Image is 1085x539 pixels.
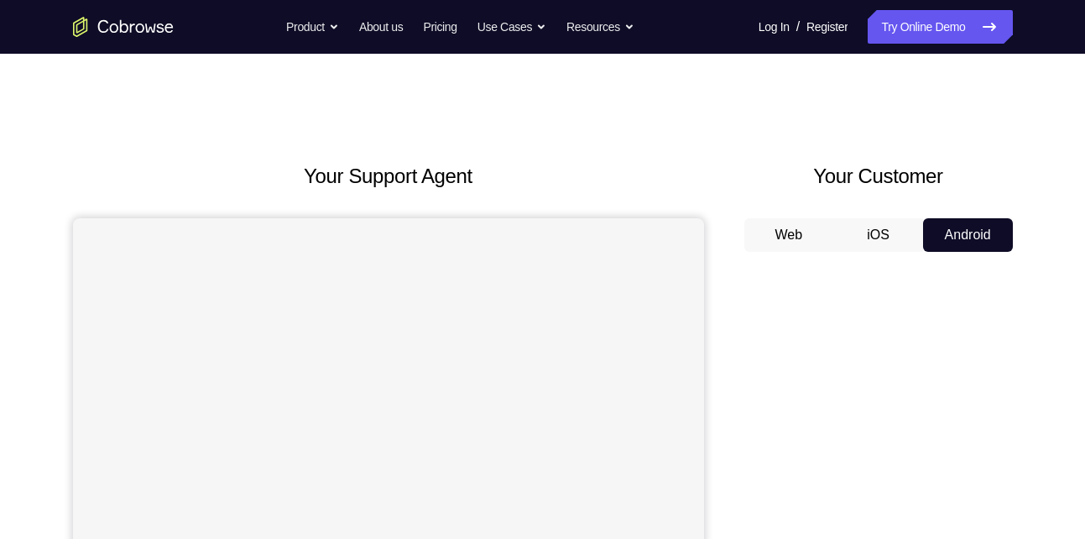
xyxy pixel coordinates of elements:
[744,218,834,252] button: Web
[868,10,1012,44] a: Try Online Demo
[359,10,403,44] a: About us
[923,218,1013,252] button: Android
[477,10,546,44] button: Use Cases
[423,10,456,44] a: Pricing
[73,161,704,191] h2: Your Support Agent
[566,10,634,44] button: Resources
[833,218,923,252] button: iOS
[73,17,174,37] a: Go to the home page
[796,17,800,37] span: /
[759,10,790,44] a: Log In
[286,10,339,44] button: Product
[806,10,848,44] a: Register
[744,161,1013,191] h2: Your Customer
